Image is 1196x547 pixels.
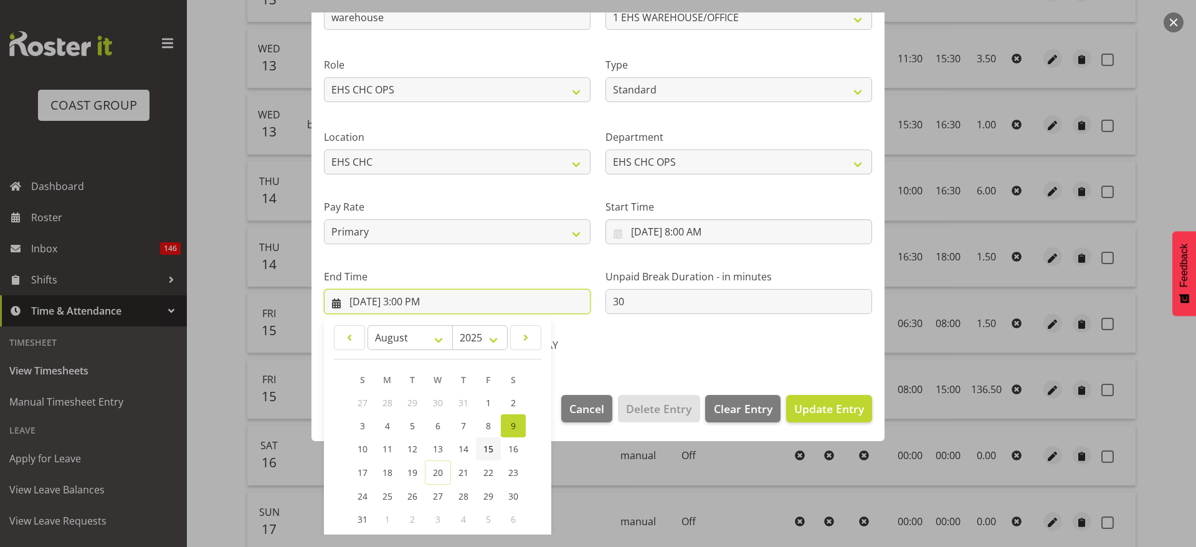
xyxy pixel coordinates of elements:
a: 6 [425,414,451,437]
a: 8 [476,414,501,437]
input: Unpaid Break Duration [605,289,872,314]
span: 8 [486,420,491,432]
span: 1 [385,513,390,525]
label: Unpaid Break Duration - in minutes [605,269,872,284]
span: 4 [385,420,390,432]
span: T [410,374,415,386]
a: 31 [350,508,375,531]
a: 12 [400,437,425,460]
span: 4 [461,513,466,525]
span: 3 [360,420,365,432]
label: Location [324,130,591,145]
a: 13 [425,437,451,460]
span: 30 [508,490,518,502]
span: 10 [358,443,368,455]
label: Start Time [605,199,872,214]
a: 28 [451,485,476,508]
a: 4 [375,414,400,437]
a: 5 [400,414,425,437]
span: 14 [458,443,468,455]
span: 28 [458,490,468,502]
a: 10 [350,437,375,460]
a: 7 [451,414,476,437]
label: Type [605,57,872,72]
span: 6 [511,513,516,525]
span: 29 [483,490,493,502]
span: 13 [433,443,443,455]
span: Update Entry [794,401,864,416]
span: Delete Entry [626,401,691,417]
a: 27 [425,485,451,508]
a: 15 [476,437,501,460]
input: Click to select... [324,289,591,314]
a: 1 [476,391,501,414]
span: W [434,374,442,386]
span: 31 [458,397,468,409]
a: 24 [350,485,375,508]
span: 5 [486,513,491,525]
span: 23 [508,467,518,478]
span: 22 [483,467,493,478]
a: 2 [501,391,526,414]
label: Pay Rate [324,199,591,214]
span: 3 [435,513,440,525]
a: 29 [476,485,501,508]
a: 14 [451,437,476,460]
a: 26 [400,485,425,508]
span: Cancel [569,401,604,417]
span: 6 [435,420,440,432]
span: 20 [433,467,443,478]
a: 30 [501,485,526,508]
span: Feedback [1179,244,1190,287]
span: 17 [358,467,368,478]
span: 31 [358,513,368,525]
label: End Time [324,269,591,284]
a: 17 [350,460,375,485]
span: F [486,374,490,386]
button: Cancel [561,395,612,422]
span: 1 [486,397,491,409]
span: 9 [511,420,516,432]
span: 12 [407,443,417,455]
span: M [383,374,391,386]
input: Click to select... [605,219,872,244]
button: Feedback - Show survey [1172,231,1196,316]
span: 19 [407,467,417,478]
span: 15 [483,443,493,455]
a: 9 [501,414,526,437]
span: 30 [433,397,443,409]
span: 16 [508,443,518,455]
span: 18 [382,467,392,478]
a: 19 [400,460,425,485]
span: S [511,374,516,386]
span: Clear Entry [714,401,772,417]
a: 23 [501,460,526,485]
a: 3 [350,414,375,437]
a: 21 [451,460,476,485]
label: Role [324,57,591,72]
a: 25 [375,485,400,508]
span: 27 [358,397,368,409]
a: 11 [375,437,400,460]
span: 11 [382,443,392,455]
span: 25 [382,490,392,502]
span: 7 [461,420,466,432]
span: S [360,374,365,386]
label: Department [605,130,872,145]
button: Update Entry [786,395,872,422]
span: 2 [511,397,516,409]
input: Shift Name [324,5,591,30]
button: Clear Entry [705,395,780,422]
span: 24 [358,490,368,502]
button: Delete Entry [618,395,700,422]
a: 20 [425,460,451,485]
span: 2 [410,513,415,525]
a: 22 [476,460,501,485]
span: 5 [410,420,415,432]
span: 26 [407,490,417,502]
span: 21 [458,467,468,478]
span: 28 [382,397,392,409]
a: 16 [501,437,526,460]
span: T [461,374,466,386]
span: 29 [407,397,417,409]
